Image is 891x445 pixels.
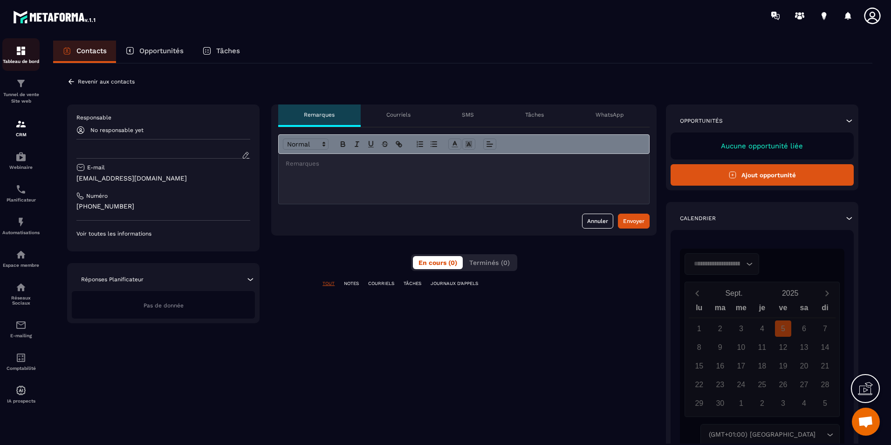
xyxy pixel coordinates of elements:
[418,259,457,266] span: En cours (0)
[618,214,650,229] button: Envoyer
[2,295,40,306] p: Réseaux Sociaux
[15,118,27,130] img: formation
[76,202,250,211] p: [PHONE_NUMBER]
[2,345,40,378] a: accountantaccountantComptabilité
[15,352,27,363] img: accountant
[2,398,40,403] p: IA prospects
[368,280,394,287] p: COURRIELS
[78,78,135,85] p: Revenir aux contacts
[76,174,250,183] p: [EMAIL_ADDRESS][DOMAIN_NAME]
[2,71,40,111] a: formationformationTunnel de vente Site web
[86,192,108,200] p: Numéro
[116,41,193,63] a: Opportunités
[2,177,40,209] a: schedulerschedulerPlanificateur
[193,41,249,63] a: Tâches
[304,111,335,118] p: Remarques
[2,263,40,268] p: Espace membre
[81,276,144,283] p: Réponses Planificateur
[2,111,40,144] a: formationformationCRM
[76,114,250,121] p: Responsable
[2,209,40,242] a: automationsautomationsAutomatisations
[15,320,27,331] img: email
[852,408,880,436] a: Ouvrir le chat
[582,214,613,229] button: Annuler
[623,216,644,226] div: Envoyer
[671,164,854,186] button: Ajout opportunité
[680,117,723,125] p: Opportunités
[216,47,240,55] p: Tâches
[2,165,40,170] p: Webinaire
[680,142,844,150] p: Aucune opportunité liée
[139,47,184,55] p: Opportunités
[2,132,40,137] p: CRM
[469,259,510,266] span: Terminés (0)
[76,47,107,55] p: Contacts
[87,164,105,171] p: E-mail
[144,302,184,309] span: Pas de donnée
[15,184,27,195] img: scheduler
[2,91,40,104] p: Tunnel de vente Site web
[15,78,27,89] img: formation
[2,197,40,202] p: Planificateur
[413,256,463,269] button: En cours (0)
[2,275,40,313] a: social-networksocial-networkRéseaux Sociaux
[680,215,716,222] p: Calendrier
[404,280,421,287] p: TÂCHES
[13,8,97,25] img: logo
[15,282,27,293] img: social-network
[322,280,335,287] p: TOUT
[76,230,250,237] p: Voir toutes les informations
[90,127,144,133] p: No responsable yet
[2,59,40,64] p: Tableau de bord
[15,385,27,396] img: automations
[596,111,624,118] p: WhatsApp
[15,249,27,260] img: automations
[15,216,27,228] img: automations
[2,144,40,177] a: automationsautomationsWebinaire
[525,111,544,118] p: Tâches
[431,280,478,287] p: JOURNAUX D'APPELS
[2,313,40,345] a: emailemailE-mailing
[462,111,474,118] p: SMS
[2,242,40,275] a: automationsautomationsEspace membre
[2,38,40,71] a: formationformationTableau de bord
[344,280,359,287] p: NOTES
[15,151,27,162] img: automations
[53,41,116,63] a: Contacts
[2,366,40,371] p: Comptabilité
[386,111,411,118] p: Courriels
[2,333,40,338] p: E-mailing
[464,256,515,269] button: Terminés (0)
[15,45,27,56] img: formation
[2,230,40,235] p: Automatisations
